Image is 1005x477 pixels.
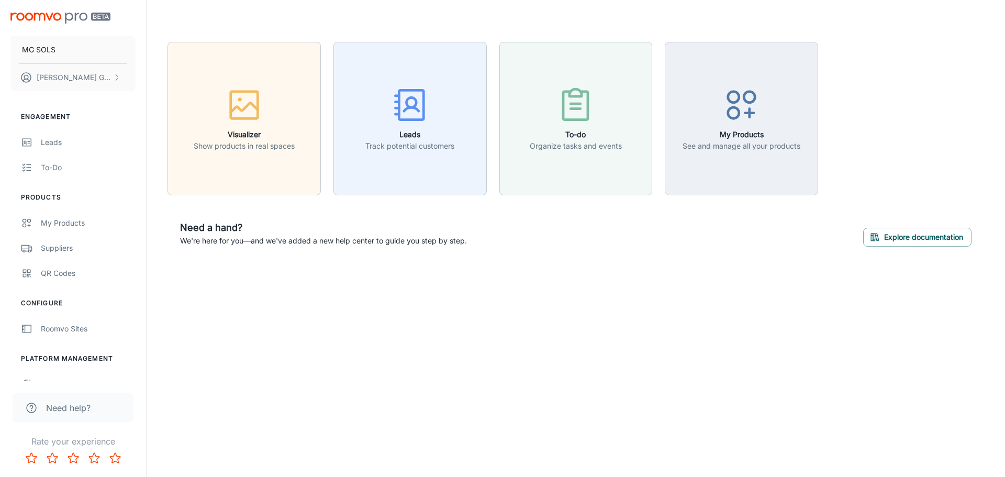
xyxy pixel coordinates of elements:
[530,129,622,140] h6: To-do
[10,64,136,91] button: [PERSON_NAME] Gensbittel
[499,42,653,195] button: To-doOrganize tasks and events
[194,140,295,152] p: Show products in real spaces
[683,140,800,152] p: See and manage all your products
[10,13,110,24] img: Roomvo PRO Beta
[41,137,136,148] div: Leads
[41,242,136,254] div: Suppliers
[22,44,55,56] p: MG SOLS
[665,42,818,195] button: My ProductsSee and manage all your products
[665,113,818,123] a: My ProductsSee and manage all your products
[365,140,454,152] p: Track potential customers
[683,129,800,140] h6: My Products
[41,217,136,229] div: My Products
[365,129,454,140] h6: Leads
[863,231,971,241] a: Explore documentation
[499,113,653,123] a: To-doOrganize tasks and events
[194,129,295,140] h6: Visualizer
[41,162,136,173] div: To-do
[180,220,467,235] h6: Need a hand?
[863,228,971,247] button: Explore documentation
[37,72,110,83] p: [PERSON_NAME] Gensbittel
[333,42,487,195] button: LeadsTrack potential customers
[530,140,622,152] p: Organize tasks and events
[167,42,321,195] button: VisualizerShow products in real spaces
[10,36,136,63] button: MG SOLS
[41,268,136,279] div: QR Codes
[180,235,467,247] p: We're here for you—and we've added a new help center to guide you step by step.
[333,113,487,123] a: LeadsTrack potential customers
